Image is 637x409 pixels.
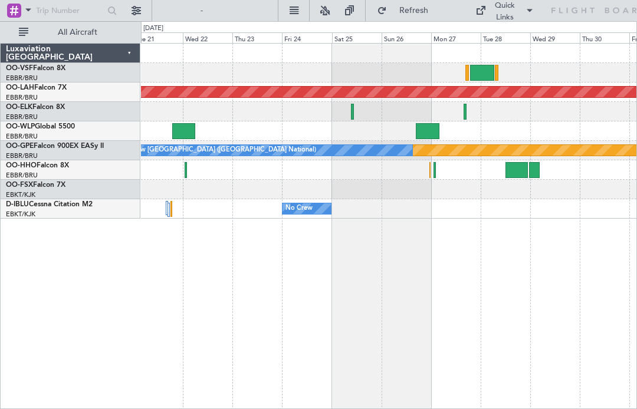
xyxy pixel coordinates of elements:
div: Sat 25 [332,32,382,43]
span: OO-FSX [6,182,33,189]
span: OO-HHO [6,162,37,169]
div: Thu 30 [580,32,629,43]
a: OO-VSFFalcon 8X [6,65,65,72]
span: D-IBLU [6,201,29,208]
button: All Aircraft [13,23,128,42]
a: OO-LAHFalcon 7X [6,84,67,91]
a: OO-FSXFalcon 7X [6,182,65,189]
button: Refresh [372,1,442,20]
a: OO-HHOFalcon 8X [6,162,69,169]
a: EBBR/BRU [6,74,38,83]
a: EBKT/KJK [6,210,35,219]
button: Quick Links [469,1,540,20]
span: OO-WLP [6,123,35,130]
div: Mon 27 [431,32,481,43]
div: No Crew [285,200,313,217]
a: EBBR/BRU [6,113,38,121]
div: No Crew [GEOGRAPHIC_DATA] ([GEOGRAPHIC_DATA] National) [119,141,316,159]
span: OO-LAH [6,84,34,91]
div: [DATE] [143,24,163,34]
a: EBKT/KJK [6,190,35,199]
div: Wed 29 [530,32,580,43]
div: Thu 23 [232,32,282,43]
div: Fri 24 [282,32,331,43]
span: OO-GPE [6,143,34,150]
a: EBBR/BRU [6,171,38,180]
a: OO-GPEFalcon 900EX EASy II [6,143,104,150]
a: D-IBLUCessna Citation M2 [6,201,93,208]
span: OO-VSF [6,65,33,72]
a: EBBR/BRU [6,132,38,141]
span: OO-ELK [6,104,32,111]
div: Wed 22 [183,32,232,43]
span: All Aircraft [31,28,124,37]
div: Sun 26 [382,32,431,43]
div: Tue 28 [481,32,530,43]
a: EBBR/BRU [6,151,38,160]
a: EBBR/BRU [6,93,38,102]
a: OO-ELKFalcon 8X [6,104,65,111]
div: Tue 21 [133,32,183,43]
input: Trip Number [36,2,104,19]
a: OO-WLPGlobal 5500 [6,123,75,130]
span: Refresh [389,6,439,15]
